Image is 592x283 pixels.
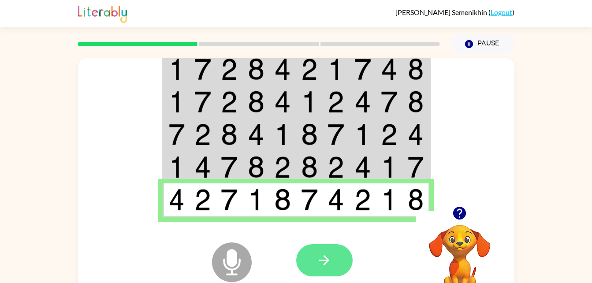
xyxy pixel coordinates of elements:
img: Literably [78,4,127,23]
img: 8 [274,189,291,211]
img: 1 [248,189,264,211]
img: 8 [301,156,318,178]
img: 4 [169,189,185,211]
img: 2 [381,123,398,145]
img: 1 [381,189,398,211]
img: 1 [301,91,318,113]
img: 4 [274,58,291,80]
img: 7 [221,156,238,178]
img: 2 [354,189,371,211]
img: 4 [274,91,291,113]
div: ( ) [395,8,514,16]
img: 4 [381,58,398,80]
img: 4 [328,189,344,211]
img: 8 [408,58,424,80]
img: 8 [408,189,424,211]
img: 1 [169,91,185,113]
img: 8 [301,123,318,145]
img: 7 [301,189,318,211]
img: 2 [194,123,211,145]
img: 4 [248,123,264,145]
img: 2 [301,58,318,80]
img: 8 [248,58,264,80]
img: 7 [194,58,211,80]
img: 8 [248,156,264,178]
img: 1 [328,58,344,80]
img: 7 [169,123,185,145]
img: 7 [354,58,371,80]
img: 4 [354,91,371,113]
img: 7 [408,156,424,178]
img: 1 [354,123,371,145]
img: 4 [354,156,371,178]
img: 7 [381,91,398,113]
img: 8 [408,91,424,113]
img: 1 [169,58,185,80]
span: [PERSON_NAME] Semenikhin [395,8,488,16]
img: 2 [221,91,238,113]
img: 8 [221,123,238,145]
button: Pause [451,34,514,54]
img: 8 [248,91,264,113]
a: Logout [491,8,512,16]
img: 2 [194,189,211,211]
img: 2 [328,91,344,113]
img: 2 [274,156,291,178]
img: 1 [274,123,291,145]
img: 7 [221,189,238,211]
img: 1 [381,156,398,178]
img: 2 [221,58,238,80]
img: 7 [328,123,344,145]
img: 4 [194,156,211,178]
img: 2 [328,156,344,178]
img: 4 [408,123,424,145]
img: 1 [169,156,185,178]
img: 7 [194,91,211,113]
